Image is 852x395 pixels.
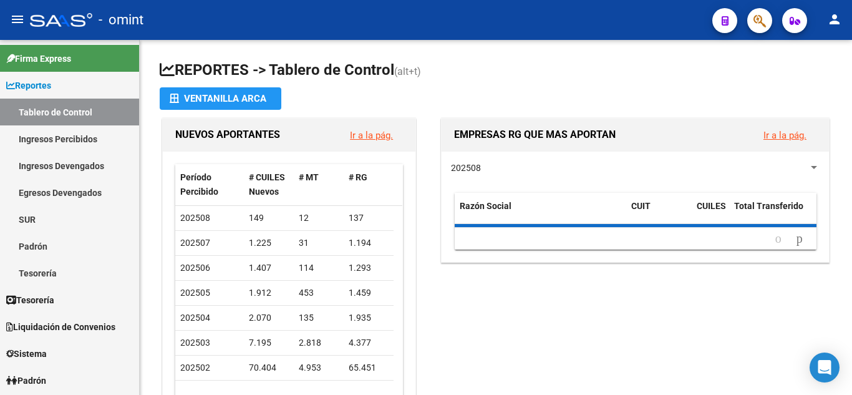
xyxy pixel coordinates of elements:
[299,311,339,325] div: 135
[10,12,25,27] mat-icon: menu
[99,6,143,34] span: - omint
[770,232,787,246] a: go to previous page
[299,336,339,350] div: 2.818
[791,232,808,246] a: go to next page
[299,261,339,275] div: 114
[175,129,280,140] span: NUEVOS APORTANTES
[734,201,803,211] span: Total Transferido
[299,286,339,300] div: 453
[249,211,289,225] div: 149
[349,286,389,300] div: 1.459
[180,288,210,298] span: 202505
[299,361,339,375] div: 4.953
[6,293,54,307] span: Tesorería
[249,236,289,250] div: 1.225
[249,311,289,325] div: 2.070
[394,66,421,77] span: (alt+t)
[299,236,339,250] div: 31
[294,164,344,205] datatable-header-cell: # MT
[631,201,651,211] span: CUIT
[349,236,389,250] div: 1.194
[451,163,481,173] span: 202508
[249,261,289,275] div: 1.407
[170,87,271,110] div: Ventanilla ARCA
[249,286,289,300] div: 1.912
[6,347,47,361] span: Sistema
[6,374,46,388] span: Padrón
[6,52,71,66] span: Firma Express
[349,172,367,182] span: # RG
[180,213,210,223] span: 202508
[729,193,816,234] datatable-header-cell: Total Transferido
[249,336,289,350] div: 7.195
[692,193,729,234] datatable-header-cell: CUILES
[299,172,319,182] span: # MT
[6,320,115,334] span: Liquidación de Convenios
[349,361,389,375] div: 65.451
[180,363,210,373] span: 202502
[175,164,244,205] datatable-header-cell: Período Percibido
[180,313,210,323] span: 202504
[827,12,842,27] mat-icon: person
[340,124,403,147] button: Ir a la pág.
[180,338,210,348] span: 202503
[697,201,726,211] span: CUILES
[763,130,806,141] a: Ir a la pág.
[180,172,218,197] span: Período Percibido
[299,211,339,225] div: 12
[249,172,285,197] span: # CUILES Nuevos
[6,79,51,92] span: Reportes
[249,361,289,375] div: 70.404
[810,353,840,383] div: Open Intercom Messenger
[349,211,389,225] div: 137
[160,87,281,110] button: Ventanilla ARCA
[244,164,294,205] datatable-header-cell: # CUILES Nuevos
[349,336,389,350] div: 4.377
[454,129,616,140] span: EMPRESAS RG QUE MAS APORTAN
[753,124,816,147] button: Ir a la pág.
[180,238,210,248] span: 202507
[349,311,389,325] div: 1.935
[349,261,389,275] div: 1.293
[350,130,393,141] a: Ir a la pág.
[460,201,511,211] span: Razón Social
[626,193,692,234] datatable-header-cell: CUIT
[455,193,626,234] datatable-header-cell: Razón Social
[180,263,210,273] span: 202506
[160,60,832,82] h1: REPORTES -> Tablero de Control
[344,164,394,205] datatable-header-cell: # RG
